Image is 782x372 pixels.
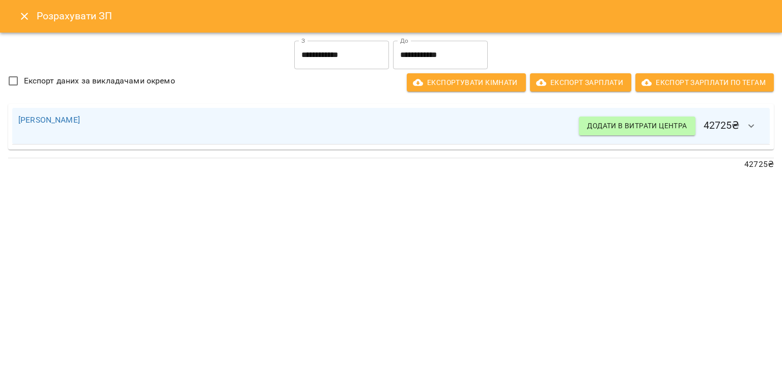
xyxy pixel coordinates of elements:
[530,73,631,92] button: Експорт Зарплати
[24,75,175,87] span: Експорт даних за викладачами окремо
[587,120,687,132] span: Додати в витрати центра
[18,115,80,125] a: [PERSON_NAME]
[415,76,518,89] span: Експортувати кімнати
[538,76,623,89] span: Експорт Зарплати
[635,73,774,92] button: Експорт Зарплати по тегам
[644,76,766,89] span: Експорт Зарплати по тегам
[579,114,764,138] h6: 42725 ₴
[579,117,695,135] button: Додати в витрати центра
[407,73,526,92] button: Експортувати кімнати
[8,158,774,170] p: 42725 ₴
[37,8,770,24] h6: Розрахувати ЗП
[12,4,37,28] button: Close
